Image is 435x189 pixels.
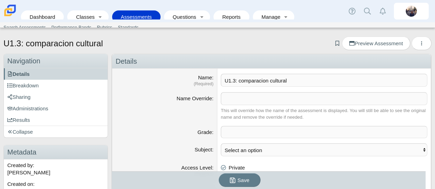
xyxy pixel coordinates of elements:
[221,126,427,138] tags: ​
[4,103,108,114] a: Administrations
[4,145,108,159] h3: Metadata
[4,159,108,178] div: Created by: [PERSON_NAME]
[7,82,39,88] span: Breakdown
[7,105,48,111] span: Administrations
[375,3,390,19] a: Alerts
[7,71,30,77] span: Details
[198,74,213,80] label: Name
[197,10,207,23] a: Toggle expanded
[4,80,108,91] a: Breakdown
[195,147,213,152] label: Subject
[219,173,261,187] button: Save
[4,91,108,103] a: Sharing
[221,107,427,121] div: This will override how the name of the assessment is displayed. You will still be able to see the...
[181,165,213,171] label: Access Level
[256,10,281,23] a: Manage
[95,10,105,23] a: Toggle expanded
[4,126,108,137] a: Collapse
[1,22,48,33] a: Search Assessments
[116,10,157,23] a: Assessments
[349,40,403,46] span: Preview Assessment
[7,94,31,100] span: Sharing
[394,3,429,19] a: britta.barnhart.NdZ84j
[4,114,108,126] a: Results
[406,6,417,17] img: britta.barnhart.NdZ84j
[412,37,432,50] button: More options
[177,95,213,101] label: Name Override
[3,13,17,19] a: Carmen School of Science & Technology
[7,117,30,123] span: Results
[7,129,33,135] span: Collapse
[217,10,246,23] a: Reports
[3,38,103,49] h1: U1.3: comparacion cultural
[334,40,341,46] a: Add bookmark
[71,10,95,23] a: Classes
[7,57,40,65] span: Navigation
[197,129,213,135] label: Grade
[228,165,245,171] span: Private
[238,177,249,183] span: Save
[116,81,213,87] dfn: (Required)
[115,22,141,33] a: Standards
[94,22,115,33] a: Rubrics
[112,54,431,69] div: Details
[24,10,60,23] a: Dashboard
[168,10,197,23] a: Questions
[281,10,291,23] a: Toggle expanded
[3,3,17,18] img: Carmen School of Science & Technology
[48,22,94,33] a: Performance Bands
[342,37,410,50] a: Preview Assessment
[4,68,108,80] a: Details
